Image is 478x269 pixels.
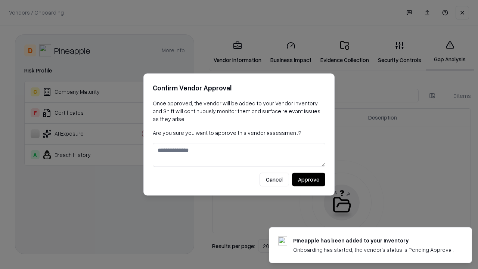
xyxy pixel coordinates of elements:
div: Pineapple has been added to your inventory [293,236,454,244]
img: pineappleenergy.com [278,236,287,245]
button: Cancel [260,173,289,186]
button: Approve [292,173,325,186]
p: Are you sure you want to approve this vendor assessment? [153,129,325,137]
div: Onboarding has started, the vendor's status is Pending Approval. [293,246,454,254]
h2: Confirm Vendor Approval [153,83,325,93]
p: Once approved, the vendor will be added to your Vendor Inventory, and Shift will continuously mon... [153,99,325,123]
